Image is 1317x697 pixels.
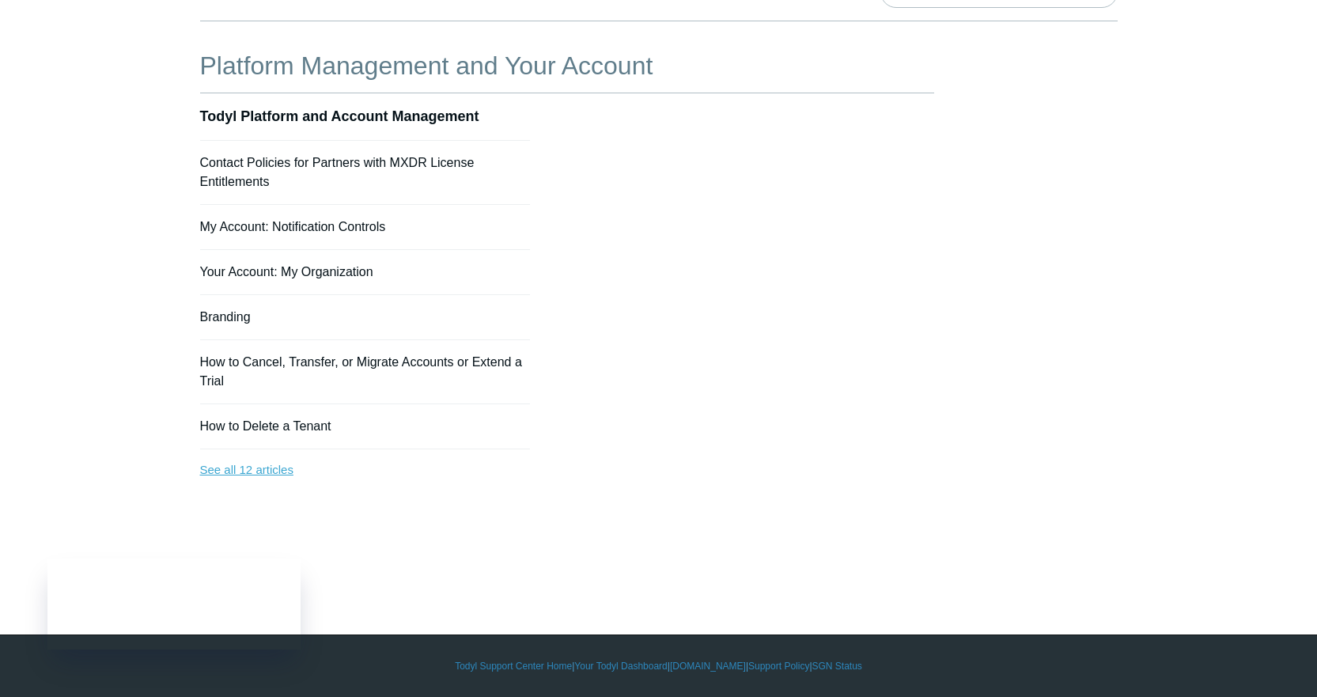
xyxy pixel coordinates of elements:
[47,559,301,650] iframe: Todyl Status
[812,659,862,673] a: SGN Status
[200,156,475,188] a: Contact Policies for Partners with MXDR License Entitlements
[748,659,809,673] a: Support Policy
[574,659,667,673] a: Your Todyl Dashboard
[670,659,746,673] a: [DOMAIN_NAME]
[200,355,522,388] a: How to Cancel, Transfer, or Migrate Accounts or Extend a Trial
[200,310,251,324] a: Branding
[200,419,331,433] a: How to Delete a Tenant
[200,265,373,278] a: Your Account: My Organization
[200,449,531,491] a: See all 12 articles
[200,659,1118,673] div: | | | |
[455,659,572,673] a: Todyl Support Center Home
[200,220,386,233] a: My Account: Notification Controls
[200,108,479,124] a: Todyl Platform and Account Management
[200,47,934,85] h1: Platform Management and Your Account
